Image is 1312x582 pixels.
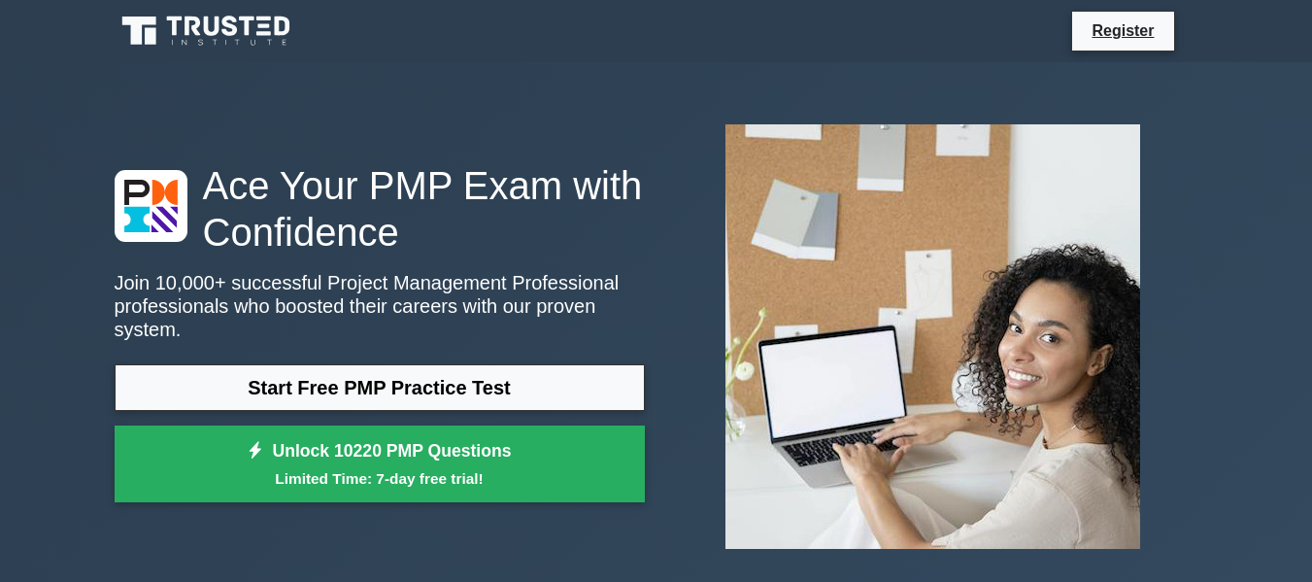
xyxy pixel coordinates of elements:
[115,271,645,341] p: Join 10,000+ successful Project Management Professional professionals who boosted their careers w...
[1080,18,1165,43] a: Register
[115,162,645,256] h1: Ace Your PMP Exam with Confidence
[139,467,621,490] small: Limited Time: 7-day free trial!
[115,426,645,503] a: Unlock 10220 PMP QuestionsLimited Time: 7-day free trial!
[115,364,645,411] a: Start Free PMP Practice Test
